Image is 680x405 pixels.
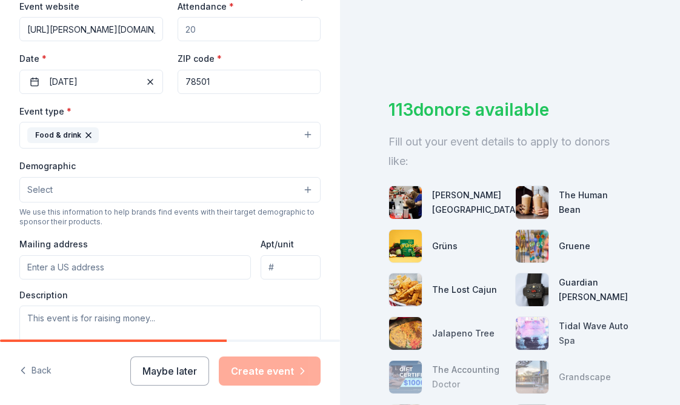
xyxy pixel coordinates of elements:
[388,97,632,122] div: 113 donors available
[19,17,163,41] input: https://www...
[178,17,321,41] input: 20
[516,230,548,263] img: photo for Gruene
[19,53,163,65] label: Date
[19,289,68,301] label: Description
[178,1,234,13] label: Attendance
[178,53,222,65] label: ZIP code
[261,255,321,279] input: #
[27,182,53,197] span: Select
[432,239,458,253] div: Grüns
[19,105,72,118] label: Event type
[389,273,422,306] img: photo for The Lost Cajun
[516,186,548,219] img: photo for The Human Bean
[432,188,518,217] div: [PERSON_NAME][GEOGRAPHIC_DATA]
[19,255,251,279] input: Enter a US address
[559,239,590,253] div: Gruene
[389,230,422,263] img: photo for Grüns
[261,238,294,250] label: Apt/unit
[389,186,422,219] img: photo for Dr Pepper Museum
[19,238,88,250] label: Mailing address
[559,275,632,304] div: Guardian [PERSON_NAME]
[19,358,52,384] button: Back
[19,70,163,94] button: [DATE]
[130,356,209,386] button: Maybe later
[19,177,321,202] button: Select
[19,1,79,13] label: Event website
[19,207,321,227] div: We use this information to help brands find events with their target demographic to sponsor their...
[178,70,321,94] input: 12345 (U.S. only)
[27,127,99,143] div: Food & drink
[388,132,632,171] div: Fill out your event details to apply to donors like:
[559,188,632,217] div: The Human Bean
[19,160,76,172] label: Demographic
[19,122,321,149] button: Food & drink
[432,283,497,297] div: The Lost Cajun
[516,273,548,306] img: photo for Guardian Angel Device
